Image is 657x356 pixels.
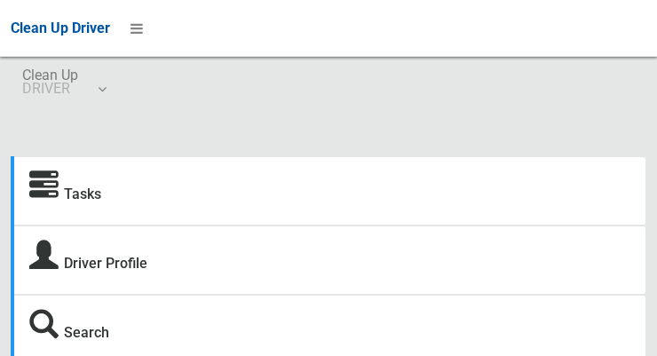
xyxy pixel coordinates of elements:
a: Search [64,324,109,341]
a: Clean Up Driver [11,15,110,42]
a: Tasks [64,186,101,202]
small: DRIVER [22,82,78,95]
span: Clean Up [22,68,105,95]
a: Clean UpDRIVER [11,57,116,114]
a: Driver Profile [64,255,147,272]
span: Clean Up Driver [11,20,110,36]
